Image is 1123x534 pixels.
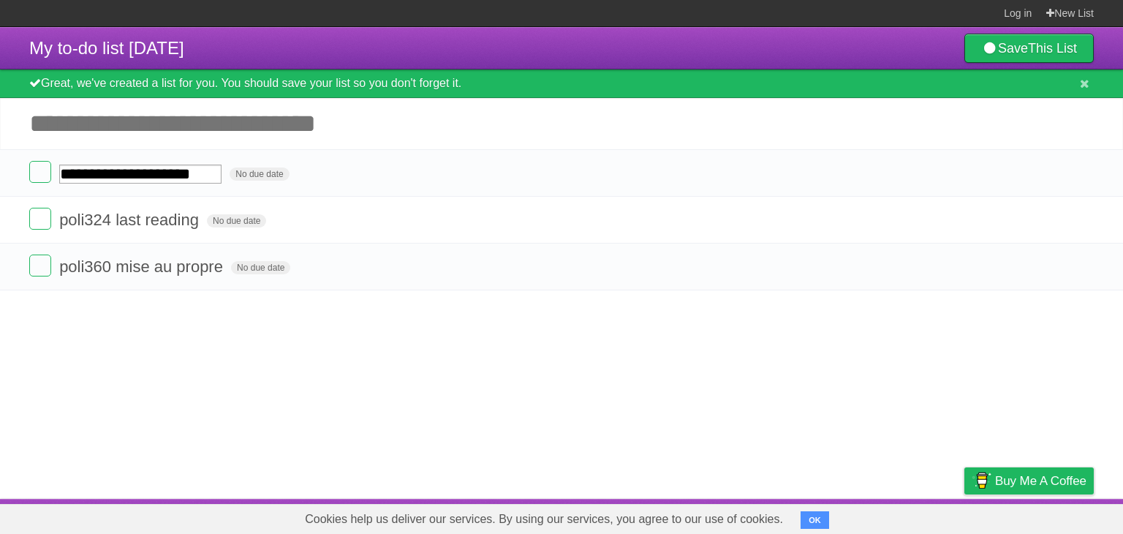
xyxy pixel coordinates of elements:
[29,208,51,230] label: Done
[801,511,829,529] button: OK
[230,168,289,181] span: No due date
[818,503,877,530] a: Developers
[1028,41,1077,56] b: This List
[945,503,983,530] a: Privacy
[59,211,203,229] span: poli324 last reading
[896,503,928,530] a: Terms
[290,505,798,534] span: Cookies help us deliver our services. By using our services, you agree to our use of cookies.
[964,34,1094,63] a: SaveThis List
[29,161,51,183] label: Done
[29,38,184,58] span: My to-do list [DATE]
[29,255,51,277] label: Done
[964,467,1094,494] a: Buy me a coffee
[770,503,801,530] a: About
[972,468,991,493] img: Buy me a coffee
[231,261,290,274] span: No due date
[1002,503,1094,530] a: Suggest a feature
[207,214,266,227] span: No due date
[995,468,1086,494] span: Buy me a coffee
[59,257,227,276] span: poli360 mise au propre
